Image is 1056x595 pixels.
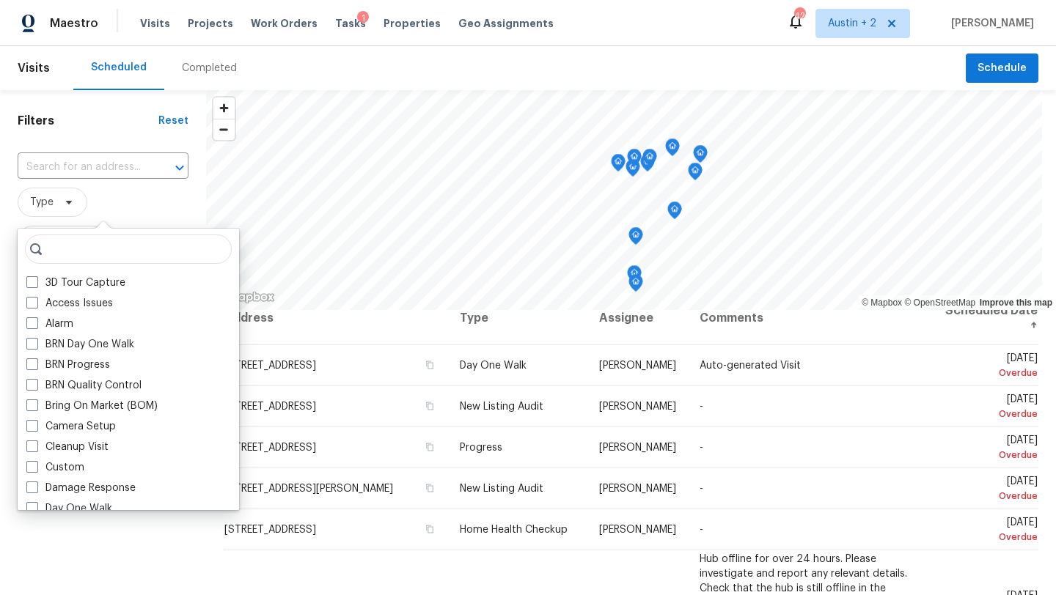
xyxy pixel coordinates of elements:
span: Work Orders [251,16,318,31]
div: Reset [158,114,188,128]
div: Map marker [628,227,643,250]
span: [STREET_ADDRESS] [224,443,316,453]
a: Mapbox [862,297,902,308]
span: Austin + 2 [828,16,876,31]
span: Tasks [335,18,366,29]
label: Damage Response [26,481,136,495]
div: Map marker [627,265,642,288]
label: Access Issues [26,296,113,311]
span: Schedule [978,59,1027,78]
button: Copy Address [423,399,436,413]
th: Comments [688,292,932,345]
span: Home Health Checkup [460,525,568,535]
div: Overdue [945,366,1038,380]
span: Visits [18,52,50,84]
span: [STREET_ADDRESS] [224,525,316,535]
label: Camera Setup [26,419,116,434]
span: Day One Walk [460,361,527,371]
span: Maestro [50,16,98,31]
span: [STREET_ADDRESS][PERSON_NAME] [224,484,393,494]
button: Zoom in [213,97,235,119]
label: Bring On Market (BOM) [26,399,158,413]
button: Copy Address [423,358,436,372]
button: Zoom out [213,119,235,140]
span: Properties [384,16,441,31]
span: [DATE] [945,394,1038,421]
span: - [700,484,703,494]
div: Completed [182,61,237,75]
span: New Listing Audit [460,402,543,412]
a: OpenStreetMap [904,297,975,308]
label: BRN Quality Control [26,378,142,393]
span: Zoom out [213,119,235,140]
button: Schedule [966,53,1038,84]
span: [PERSON_NAME] [599,361,676,371]
span: - [700,525,703,535]
a: Improve this map [980,297,1052,308]
span: Type [30,195,54,210]
a: Mapbox homepage [210,289,275,306]
span: [DATE] [945,517,1038,544]
span: Progress [460,443,502,453]
input: Search for an address... [18,156,147,179]
div: Map marker [665,138,680,161]
th: Assignee [587,292,688,345]
div: Map marker [642,149,657,171]
span: [PERSON_NAME] [945,16,1034,31]
span: Auto-generated Visit [700,361,801,371]
span: [PERSON_NAME] [599,525,676,535]
button: Open [169,158,190,178]
span: [PERSON_NAME] [599,484,676,494]
div: Overdue [945,448,1038,462]
label: Custom [26,460,84,475]
span: [STREET_ADDRESS] [224,361,316,371]
label: 3D Tour Capture [26,276,125,290]
div: Map marker [611,154,626,177]
label: Cleanup Visit [26,440,109,454]
span: [DATE] [945,476,1038,503]
span: Visits [140,16,170,31]
div: Overdue [945,407,1038,421]
div: Map marker [688,163,703,185]
span: Projects [188,16,233,31]
button: Copy Address [423,481,436,495]
th: Address [224,292,448,345]
div: Overdue [945,489,1038,503]
div: 1 [357,11,369,26]
button: Copy Address [423,440,436,454]
span: New Listing Audit [460,484,543,494]
span: [DATE] [945,353,1038,380]
span: [PERSON_NAME] [599,402,676,412]
canvas: Map [206,90,1042,310]
label: BRN Day One Walk [26,337,134,352]
span: - [700,402,703,412]
div: Map marker [627,149,642,171]
span: [DATE] [945,435,1038,462]
div: Map marker [628,274,643,297]
h1: Filters [18,114,158,128]
div: Scheduled [91,60,147,75]
th: Type [448,292,587,345]
div: Overdue [945,530,1038,544]
th: Scheduled Date ↑ [933,292,1038,345]
span: - [700,443,703,453]
span: Geo Assignments [458,16,554,31]
div: 42 [794,9,804,23]
label: BRN Progress [26,358,110,372]
div: Map marker [693,145,708,168]
label: Day One Walk [26,501,112,516]
label: Alarm [26,317,73,331]
div: Map marker [667,202,682,224]
span: [STREET_ADDRESS] [224,402,316,412]
span: [PERSON_NAME] [599,443,676,453]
